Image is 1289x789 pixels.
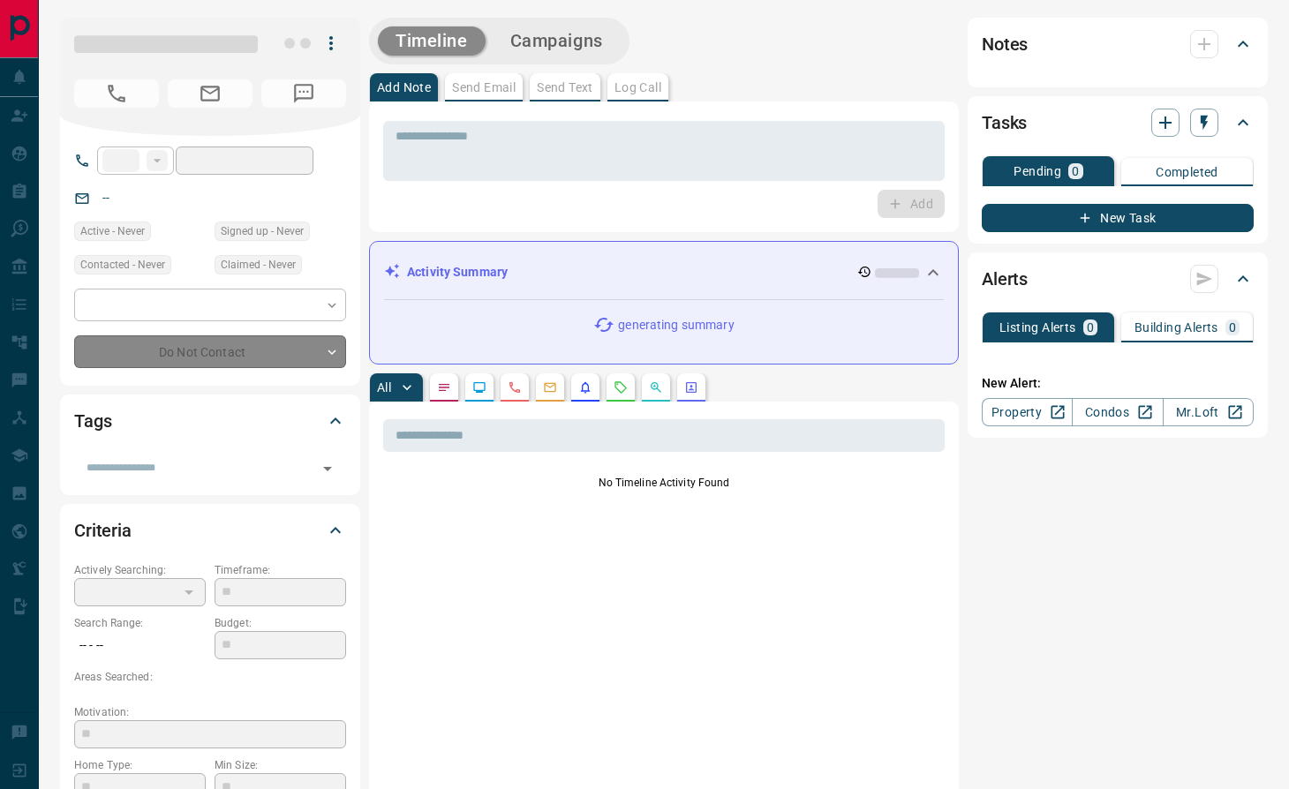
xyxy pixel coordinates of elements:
[1134,321,1218,334] p: Building Alerts
[982,30,1028,58] h2: Notes
[982,258,1254,300] div: Alerts
[377,381,391,394] p: All
[684,380,698,394] svg: Agent Actions
[472,380,486,394] svg: Lead Browsing Activity
[614,380,628,394] svg: Requests
[543,380,557,394] svg: Emails
[74,400,346,442] div: Tags
[407,263,508,282] p: Activity Summary
[80,256,165,274] span: Contacted - Never
[215,562,346,578] p: Timeframe:
[80,222,145,240] span: Active - Never
[383,475,945,491] p: No Timeline Activity Found
[221,256,296,274] span: Claimed - Never
[508,380,522,394] svg: Calls
[74,669,346,685] p: Areas Searched:
[74,509,346,552] div: Criteria
[221,222,304,240] span: Signed up - Never
[1163,398,1254,426] a: Mr.Loft
[315,456,340,481] button: Open
[74,704,346,720] p: Motivation:
[1229,321,1236,334] p: 0
[102,191,109,205] a: --
[982,109,1027,137] h2: Tasks
[982,101,1254,144] div: Tasks
[578,380,592,394] svg: Listing Alerts
[74,615,206,631] p: Search Range:
[215,615,346,631] p: Budget:
[74,335,346,368] div: Do Not Contact
[618,316,734,334] p: generating summary
[1072,165,1079,177] p: 0
[378,26,486,56] button: Timeline
[261,79,346,108] span: No Number
[982,374,1254,393] p: New Alert:
[74,562,206,578] p: Actively Searching:
[74,757,206,773] p: Home Type:
[1156,166,1218,178] p: Completed
[168,79,253,108] span: No Email
[982,398,1073,426] a: Property
[982,265,1028,293] h2: Alerts
[1072,398,1163,426] a: Condos
[1014,165,1061,177] p: Pending
[1087,321,1094,334] p: 0
[377,81,431,94] p: Add Note
[384,256,944,289] div: Activity Summary
[215,757,346,773] p: Min Size:
[74,516,132,545] h2: Criteria
[437,380,451,394] svg: Notes
[982,23,1254,65] div: Notes
[493,26,621,56] button: Campaigns
[74,631,206,660] p: -- - --
[982,204,1254,232] button: New Task
[74,407,111,435] h2: Tags
[999,321,1076,334] p: Listing Alerts
[649,380,663,394] svg: Opportunities
[74,79,159,108] span: No Number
